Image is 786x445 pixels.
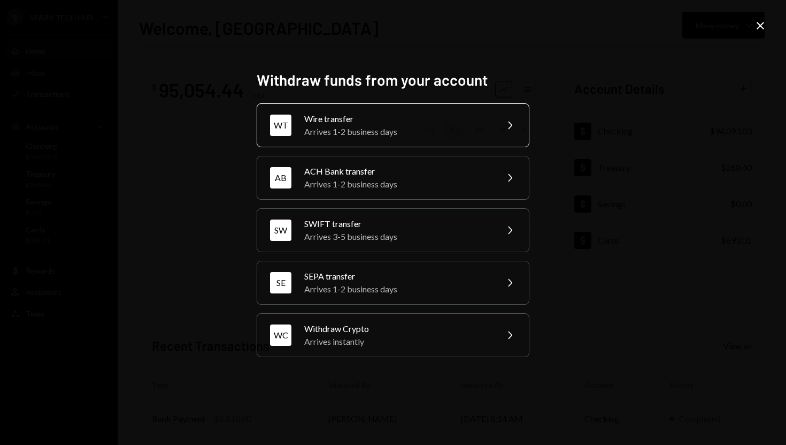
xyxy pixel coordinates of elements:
[270,220,291,241] div: SW
[270,272,291,293] div: SE
[270,325,291,346] div: WC
[257,261,529,305] button: SESEPA transferArrives 1-2 business days
[304,125,490,138] div: Arrives 1-2 business days
[304,178,490,191] div: Arrives 1-2 business days
[257,313,529,357] button: WCWithdraw CryptoArrives instantly
[304,322,490,335] div: Withdraw Crypto
[304,335,490,348] div: Arrives instantly
[304,112,490,125] div: Wire transfer
[270,115,291,136] div: WT
[304,230,490,243] div: Arrives 3-5 business days
[304,283,490,296] div: Arrives 1-2 business days
[257,208,529,252] button: SWSWIFT transferArrives 3-5 business days
[304,165,490,178] div: ACH Bank transfer
[304,270,490,283] div: SEPA transfer
[270,167,291,188] div: AB
[257,103,529,147] button: WTWire transferArrives 1-2 business days
[304,217,490,230] div: SWIFT transfer
[257,156,529,200] button: ABACH Bank transferArrives 1-2 business days
[257,70,529,90] h2: Withdraw funds from your account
